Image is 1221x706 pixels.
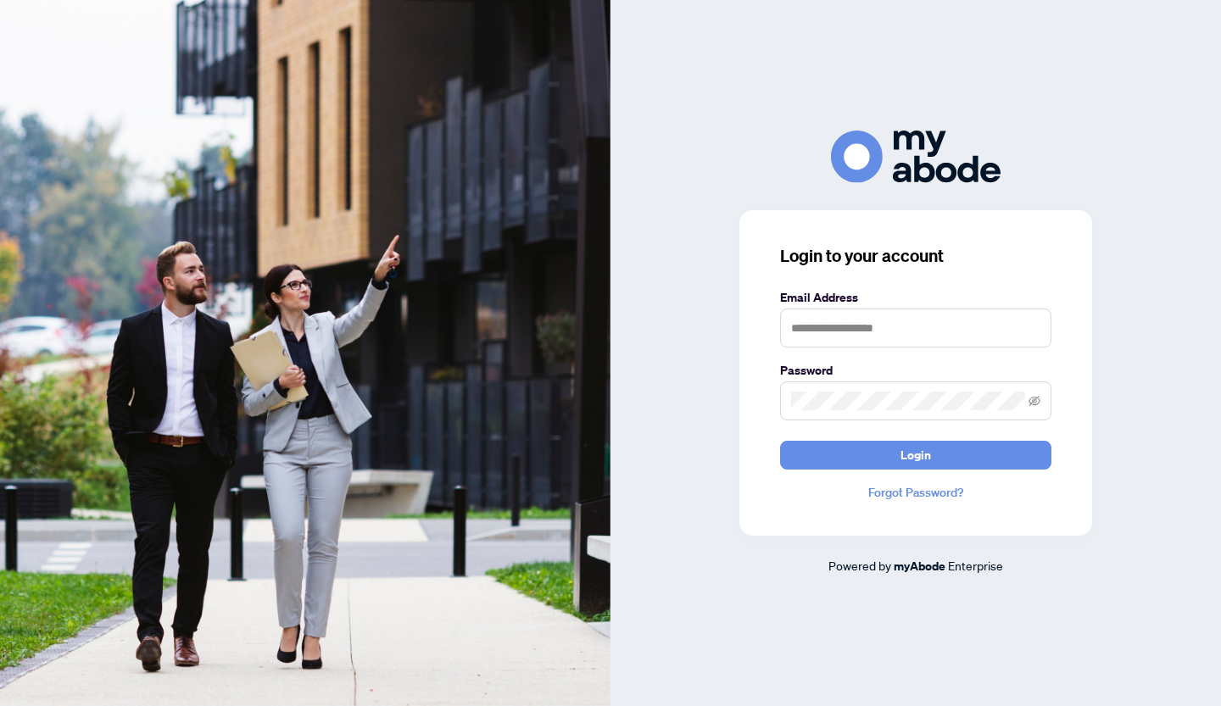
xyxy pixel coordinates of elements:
label: Password [780,361,1051,380]
button: Login [780,441,1051,470]
span: Powered by [828,558,891,573]
span: eye-invisible [1029,395,1040,407]
h3: Login to your account [780,244,1051,268]
span: Login [900,442,931,469]
img: ma-logo [831,131,1001,182]
span: Enterprise [948,558,1003,573]
label: Email Address [780,288,1051,307]
a: Forgot Password? [780,483,1051,502]
a: myAbode [894,557,945,575]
